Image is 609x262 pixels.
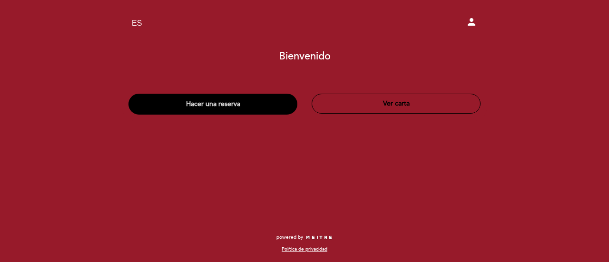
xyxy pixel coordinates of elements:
[279,51,331,62] h1: Bienvenido
[276,234,333,241] a: powered by
[312,94,481,114] button: Ver carta
[466,16,477,31] button: person
[128,94,297,115] button: Hacer una reserva
[245,10,364,37] a: Fogón - Cocina de viñedo by [PERSON_NAME]
[305,235,333,240] img: MEITRE
[282,246,327,252] a: Política de privacidad
[466,16,477,28] i: person
[276,234,303,241] span: powered by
